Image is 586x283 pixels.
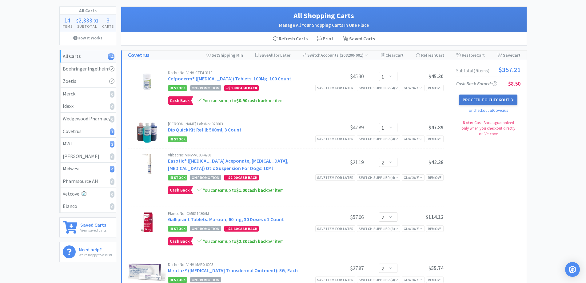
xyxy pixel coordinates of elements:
a: Wedgewood Pharmacy0 [60,113,116,125]
div: Switch Supplier ( 4 ) [359,85,398,91]
div: MWI [63,140,113,148]
div: Virbac No: VINV-VC09-4200 [168,153,317,157]
div: Remove [426,277,444,283]
i: None [409,226,419,231]
span: Cash Back is guaranteed only when you checkout directly on Vetcove [461,120,515,136]
div: . [74,17,100,23]
span: You can earn up to per item [203,98,284,103]
span: You can earn up to per item [203,187,284,193]
span: $114.12 [426,214,444,220]
strong: Note: [463,120,473,125]
h1: All Shopping Carts [127,10,520,22]
div: Remove [426,225,444,232]
a: MWI3 [60,138,116,150]
a: Mirataz® ([MEDICAL_DATA] Transdermal Ointment): 5G, Each [168,267,298,273]
a: Galliprant Tablets: Maroon, 60 mg, 30 Doses x 1 Count [168,216,284,222]
span: 2,333 [78,16,92,24]
a: or checkout at Covetrus [469,108,508,113]
i: 7 [110,128,114,135]
div: Clear [381,51,404,60]
strong: cash back [236,187,268,193]
a: All Carts14 [60,50,116,63]
span: On Promotion [190,85,221,91]
div: Boehringer Ingelheim [63,65,113,73]
p: View saved carts [80,227,106,233]
a: Zoetis [60,75,116,88]
span: Cart [436,52,444,58]
span: $0.90 [228,86,237,90]
a: Saved Carts [338,32,380,45]
div: Vetcove [63,190,113,198]
div: Save item for later [315,225,356,232]
div: Remove [426,174,444,181]
div: Restore [456,51,485,60]
span: $55.74 [429,265,444,272]
div: Refresh [416,51,444,60]
span: $42.38 [429,159,444,166]
div: [PERSON_NAME] [63,152,113,160]
img: cb8d82d4a07c45db9be7d608cb2ffb0c_206485.png [141,212,154,233]
i: 0 [110,153,114,160]
h2: Manage All Your Shopping Carts In One Place [127,22,520,29]
strong: All Carts [63,53,81,59]
div: Covetrus [63,127,113,135]
span: $2.00 [228,175,237,180]
span: 01 [94,18,98,24]
a: Vetcove0 [60,188,116,200]
i: 0 [110,203,114,210]
a: Cefpoderm® ([MEDICAL_DATA]) Tablets: 100Mg, 100 Count [168,75,291,82]
div: [PERSON_NAME] Labs No: 073863 [168,122,317,126]
span: Set [212,52,218,58]
span: Switch [307,52,321,58]
span: You can earn up to per item [203,238,284,244]
span: $2.80 [236,238,247,244]
div: Remove [426,135,444,142]
img: b7fbd4c985094e00a29da18aeb66bb36_34668.png [141,153,153,175]
h4: Items [60,23,74,29]
span: $0.90 [236,98,247,103]
span: On Promotion [190,277,221,282]
div: Open Intercom Messenger [565,262,580,277]
div: Accounts [303,51,369,60]
span: GL: [404,277,423,282]
span: Cash Back [168,237,191,245]
h1: All Carts [60,7,116,15]
i: None [409,86,419,90]
i: 14 [108,53,114,60]
div: Subtotal ( 7 item s ): [456,66,520,73]
div: Save item for later [315,135,356,142]
div: $21.19 [317,159,364,166]
span: Save for Later [259,52,290,58]
span: Cart [476,52,485,58]
h4: Carts [100,23,116,29]
a: Saved CartsView saved carts [59,217,116,237]
span: 14 [64,16,70,24]
i: 0 [110,103,114,110]
div: Switch Supplier ( 4 ) [359,277,398,283]
a: Elanco0 [60,200,116,212]
img: 991fad243e994fc0bbb0034ef1371ab0_311098.png [138,71,156,92]
span: ( 208200-001 ) [339,52,368,58]
i: 0 [110,191,114,198]
h1: Covetrus [128,51,149,60]
div: Merck [63,90,113,98]
div: Switch Supplier ( 4 ) [359,136,398,142]
a: How It Works [60,32,116,44]
div: Midwest [63,165,113,173]
h6: Saved Carts [80,221,106,227]
div: $27.87 [317,265,364,272]
span: Cash Back Earned : [456,81,497,87]
div: Refresh Carts [268,32,312,45]
div: Save [497,51,520,60]
div: + Cash Back [224,85,259,91]
span: $357.21 [498,66,520,73]
span: $45.30 [429,73,444,80]
i: 4 [110,166,114,172]
div: Wedgewood Pharmacy [63,115,113,123]
div: Pharmsource AH [63,177,113,185]
i: 3 [110,141,114,148]
i: 0 [110,91,114,98]
span: 3 [106,16,110,24]
span: $ [76,18,78,24]
p: We're happy to assist! [79,252,112,258]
